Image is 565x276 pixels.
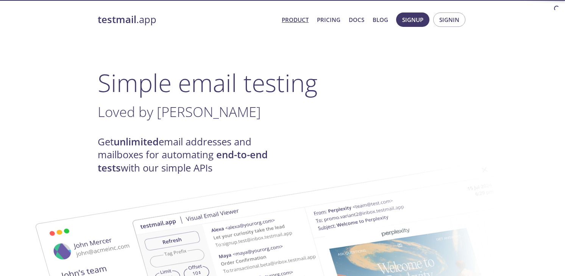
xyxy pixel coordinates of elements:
h4: Get email addresses and mailboxes for automating with our simple APIs [98,136,282,175]
button: Signin [433,12,465,27]
span: Signin [439,15,459,25]
span: Signup [402,15,423,25]
strong: end-to-end tests [98,148,268,174]
strong: unlimited [114,135,159,148]
button: Signup [396,12,429,27]
h1: Simple email testing [98,68,467,97]
a: Pricing [317,15,340,25]
a: Docs [349,15,364,25]
a: Product [282,15,309,25]
span: Loved by [PERSON_NAME] [98,102,261,121]
a: Blog [373,15,388,25]
strong: testmail [98,13,136,26]
a: testmail.app [98,13,276,26]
